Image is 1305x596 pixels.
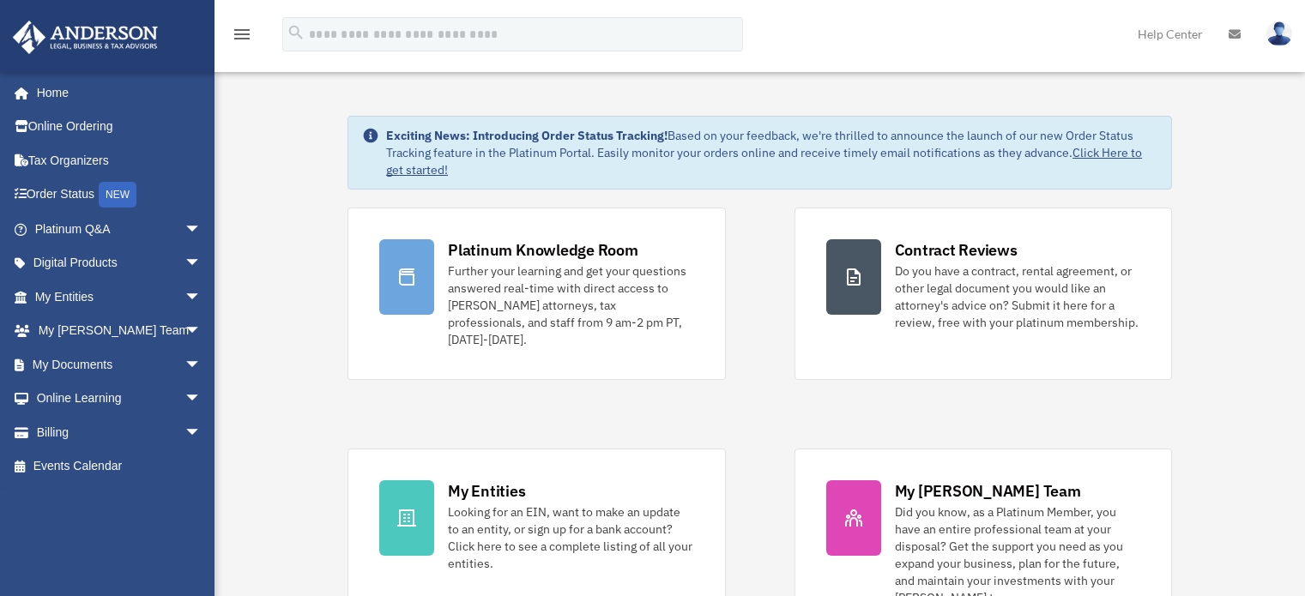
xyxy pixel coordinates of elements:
[184,314,219,349] span: arrow_drop_down
[12,415,227,449] a: Billingarrow_drop_down
[12,178,227,213] a: Order StatusNEW
[12,280,227,314] a: My Entitiesarrow_drop_down
[347,208,725,380] a: Platinum Knowledge Room Further your learning and get your questions answered real-time with dire...
[8,21,163,54] img: Anderson Advisors Platinum Portal
[794,208,1172,380] a: Contract Reviews Do you have a contract, rental agreement, or other legal document you would like...
[1266,21,1292,46] img: User Pic
[12,143,227,178] a: Tax Organizers
[386,127,1157,178] div: Based on your feedback, we're thrilled to announce the launch of our new Order Status Tracking fe...
[287,23,305,42] i: search
[12,212,227,246] a: Platinum Q&Aarrow_drop_down
[184,347,219,382] span: arrow_drop_down
[448,503,693,572] div: Looking for an EIN, want to make an update to an entity, or sign up for a bank account? Click her...
[448,262,693,348] div: Further your learning and get your questions answered real-time with direct access to [PERSON_NAM...
[232,30,252,45] a: menu
[184,382,219,417] span: arrow_drop_down
[184,280,219,315] span: arrow_drop_down
[184,246,219,281] span: arrow_drop_down
[12,449,227,484] a: Events Calendar
[184,415,219,450] span: arrow_drop_down
[386,145,1142,178] a: Click Here to get started!
[184,212,219,247] span: arrow_drop_down
[12,347,227,382] a: My Documentsarrow_drop_down
[12,314,227,348] a: My [PERSON_NAME] Teamarrow_drop_down
[12,75,219,110] a: Home
[895,480,1081,502] div: My [PERSON_NAME] Team
[386,128,668,143] strong: Exciting News: Introducing Order Status Tracking!
[12,382,227,416] a: Online Learningarrow_drop_down
[12,110,227,144] a: Online Ordering
[448,239,638,261] div: Platinum Knowledge Room
[448,480,525,502] div: My Entities
[99,182,136,208] div: NEW
[895,239,1018,261] div: Contract Reviews
[895,262,1140,331] div: Do you have a contract, rental agreement, or other legal document you would like an attorney's ad...
[12,246,227,280] a: Digital Productsarrow_drop_down
[232,24,252,45] i: menu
